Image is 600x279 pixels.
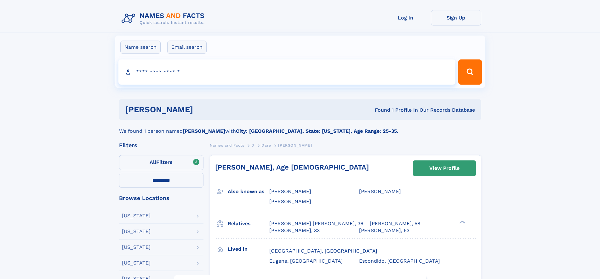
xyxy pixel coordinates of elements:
span: [PERSON_NAME] [278,143,312,148]
input: search input [118,59,456,85]
h3: Relatives [228,218,269,229]
span: [PERSON_NAME] [269,188,311,194]
button: Search Button [458,59,482,85]
a: Names and Facts [210,141,244,149]
div: Browse Locations [119,195,203,201]
a: Sign Up [431,10,481,25]
a: Log In [380,10,431,25]
label: Email search [167,41,207,54]
a: [PERSON_NAME], Age [DEMOGRAPHIC_DATA] [215,163,369,171]
a: [PERSON_NAME], 58 [370,220,420,227]
a: [PERSON_NAME], 33 [269,227,320,234]
span: Escondido, [GEOGRAPHIC_DATA] [359,258,440,264]
span: D [251,143,254,148]
a: [PERSON_NAME] [PERSON_NAME], 36 [269,220,363,227]
div: [US_STATE] [122,245,151,250]
h1: [PERSON_NAME] [125,106,284,114]
div: [US_STATE] [122,260,151,265]
span: [GEOGRAPHIC_DATA], [GEOGRAPHIC_DATA] [269,248,377,254]
a: Dare [261,141,271,149]
div: [US_STATE] [122,229,151,234]
span: All [150,159,156,165]
span: Dare [261,143,271,148]
b: City: [GEOGRAPHIC_DATA], State: [US_STATE], Age Range: 25-35 [236,128,397,134]
h3: Lived in [228,244,269,254]
span: Eugene, [GEOGRAPHIC_DATA] [269,258,343,264]
span: [PERSON_NAME] [269,198,311,204]
a: D [251,141,254,149]
a: View Profile [413,161,476,176]
div: Found 1 Profile In Our Records Database [284,107,475,114]
b: [PERSON_NAME] [183,128,225,134]
label: Filters [119,155,203,170]
div: View Profile [429,161,460,176]
span: [PERSON_NAME] [359,188,401,194]
div: ❯ [458,220,466,224]
h3: Also known as [228,186,269,197]
img: Logo Names and Facts [119,10,210,27]
div: [US_STATE] [122,213,151,218]
label: Name search [120,41,161,54]
a: [PERSON_NAME], 53 [359,227,409,234]
div: We found 1 person named with . [119,120,481,135]
div: Filters [119,142,203,148]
